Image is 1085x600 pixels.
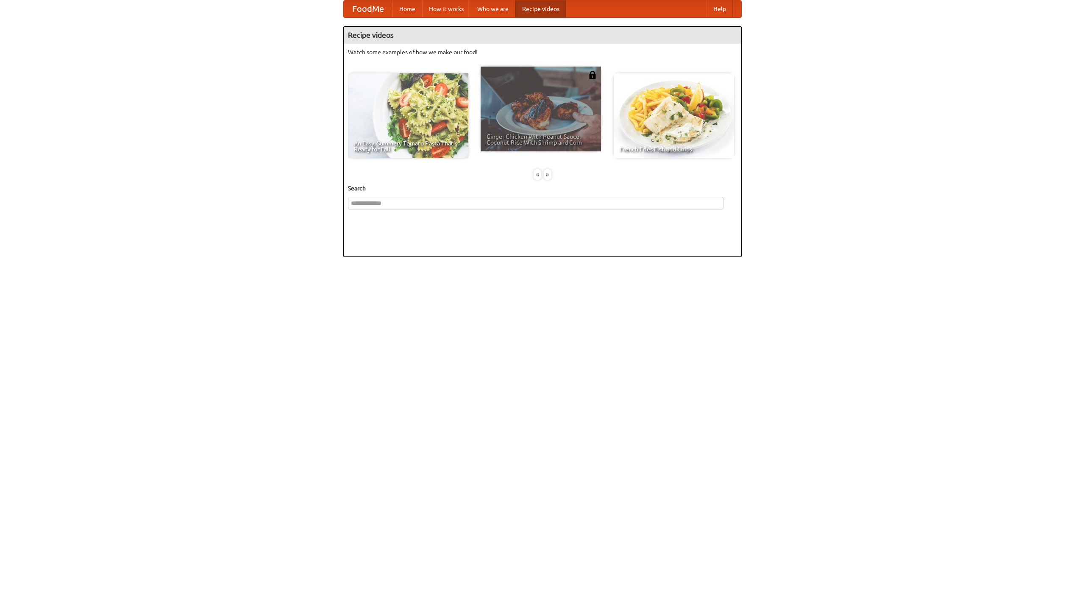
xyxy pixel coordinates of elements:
[392,0,422,17] a: Home
[707,0,733,17] a: Help
[620,146,728,152] span: French Fries Fish and Chips
[534,169,541,180] div: «
[470,0,515,17] a: Who we are
[515,0,566,17] a: Recipe videos
[344,0,392,17] a: FoodMe
[588,71,597,79] img: 483408.png
[354,140,462,152] span: An Easy, Summery Tomato Pasta That's Ready for Fall
[344,27,741,44] h4: Recipe videos
[348,48,737,56] p: Watch some examples of how we make our food!
[348,73,468,158] a: An Easy, Summery Tomato Pasta That's Ready for Fall
[348,184,737,193] h5: Search
[422,0,470,17] a: How it works
[544,169,551,180] div: »
[614,73,734,158] a: French Fries Fish and Chips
